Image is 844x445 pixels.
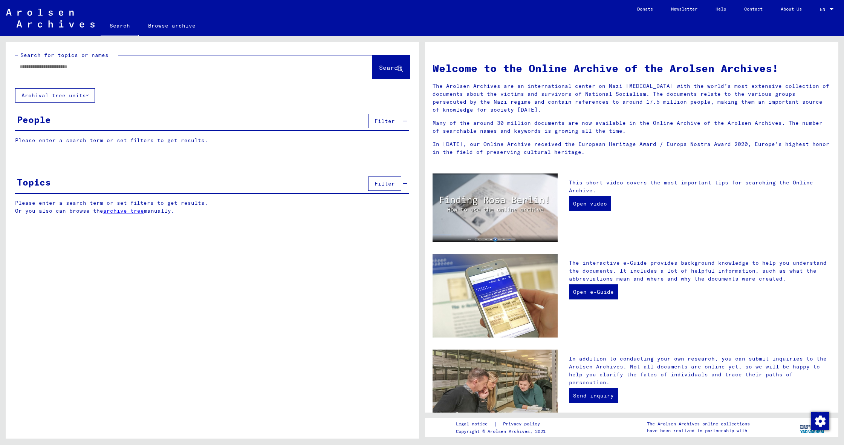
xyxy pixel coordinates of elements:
[15,88,95,103] button: Archival tree units
[101,17,139,36] a: Search
[373,55,410,79] button: Search
[17,175,51,189] div: Topics
[569,284,618,299] a: Open e-Guide
[647,420,750,427] p: The Arolsen Archives online collections
[798,418,827,437] img: yv_logo.png
[17,113,51,126] div: People
[139,17,205,35] a: Browse archive
[433,254,558,338] img: eguide.jpg
[820,7,828,12] span: EN
[433,60,831,76] h1: Welcome to the Online Archive of the Arolsen Archives!
[375,118,395,124] span: Filter
[15,137,409,144] p: Please enter a search term or set filters to get results.
[20,52,109,58] mat-label: Search for topics or names
[569,355,831,387] p: In addition to conducting your own research, you can submit inquiries to the Arolsen Archives. No...
[647,427,750,434] p: have been realized in partnership with
[433,82,831,114] p: The Arolsen Archives are an international center on Nazi [MEDICAL_DATA] with the world’s most ext...
[811,412,829,430] img: Change consent
[15,199,410,215] p: Please enter a search term or set filters to get results. Or you also can browse the manually.
[368,114,401,128] button: Filter
[433,350,558,433] img: inquiries.jpg
[433,119,831,135] p: Many of the around 30 million documents are now available in the Online Archive of the Arolsen Ar...
[569,259,831,283] p: The interactive e-Guide provides background knowledge to help you understand the documents. It in...
[103,207,144,214] a: archive tree
[6,9,95,28] img: Arolsen_neg.svg
[433,173,558,242] img: video.jpg
[569,179,831,195] p: This short video covers the most important tips for searching the Online Archive.
[569,196,611,211] a: Open video
[456,428,549,435] p: Copyright © Arolsen Archives, 2021
[379,64,402,71] span: Search
[497,420,549,428] a: Privacy policy
[456,420,549,428] div: |
[375,180,395,187] span: Filter
[368,176,401,191] button: Filter
[569,388,618,403] a: Send inquiry
[433,140,831,156] p: In [DATE], our Online Archive received the European Heritage Award / Europa Nostra Award 2020, Eu...
[456,420,494,428] a: Legal notice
